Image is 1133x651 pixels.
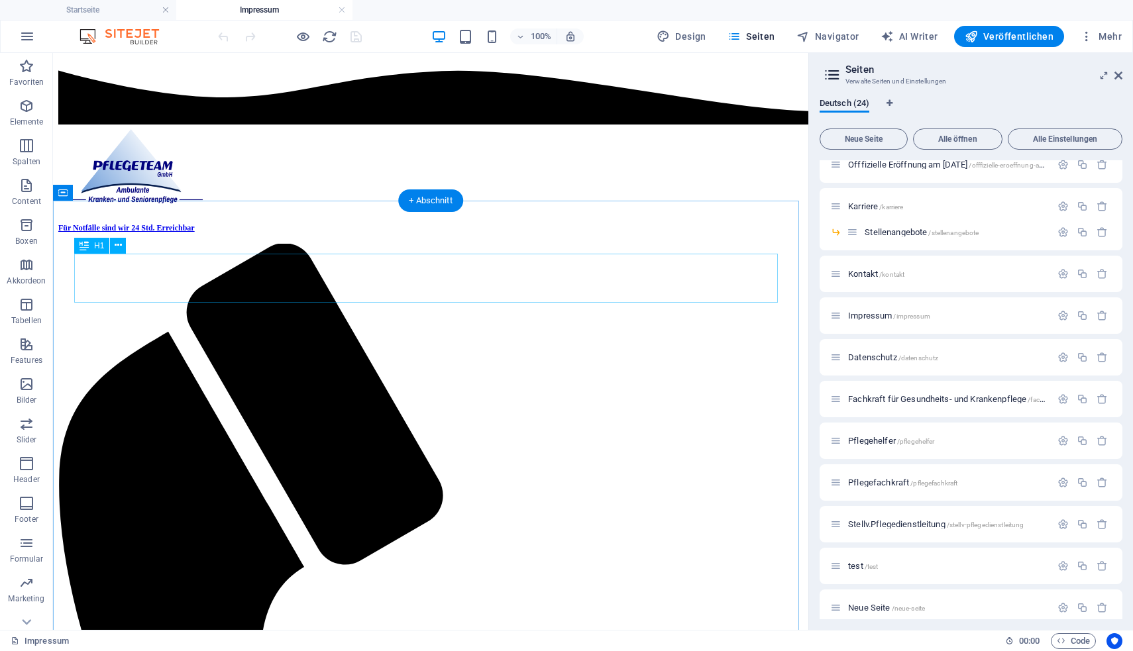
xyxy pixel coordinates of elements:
p: Akkordeon [7,275,46,286]
div: Duplizieren [1077,310,1088,321]
span: : [1028,636,1030,646]
p: Spalten [13,156,40,167]
h6: 100% [530,28,551,44]
span: Deutsch (24) [820,95,869,114]
div: Sprachen-Tabs [820,98,1122,123]
span: Alle Einstellungen [1014,135,1116,143]
span: /test [865,563,879,570]
div: Entfernen [1097,519,1108,530]
div: Einstellungen [1057,519,1069,530]
div: Duplizieren [1077,226,1088,238]
span: Klick, um Seite zu öffnen [848,201,903,211]
h6: Session-Zeit [1005,633,1040,649]
div: + Abschnitt [398,189,463,212]
div: Kontakt/kontakt [844,270,1051,278]
div: Entfernen [1097,201,1108,212]
div: Duplizieren [1077,393,1088,405]
div: Einstellungen [1057,201,1069,212]
div: Entfernen [1097,159,1108,170]
div: Stellv.Pflegedienstleitung/stellv-pflegedienstleitung [844,520,1051,528]
p: Slider [17,434,37,445]
p: Marketing [8,593,44,604]
div: Einstellungen [1057,310,1069,321]
div: Entfernen [1097,268,1108,279]
div: Entfernen [1097,226,1108,238]
span: AI Writer [881,30,938,43]
button: Alle öffnen [913,128,1002,150]
div: Duplizieren [1077,268,1088,279]
div: Entfernen [1097,393,1108,405]
h2: Seiten [845,64,1122,75]
span: /impressum [893,313,930,320]
div: Einstellungen [1057,352,1069,363]
button: AI Writer [875,26,944,47]
span: 00 00 [1019,633,1040,649]
div: Entfernen [1097,602,1108,613]
h3: Verwalte Seiten und Einstellungen [845,75,1096,87]
div: Datenschutz/datenschutz [844,353,1051,362]
span: Alle öffnen [919,135,997,143]
span: /stellv-pflegedienstleitung [947,521,1024,528]
i: Bei Größenänderung Zoomstufe automatisch an das gewählte Gerät anpassen. [565,30,576,42]
button: Navigator [791,26,865,47]
div: Einstellungen [1057,560,1069,572]
p: Favoriten [9,77,44,87]
div: Design (Strg+Alt+Y) [651,26,712,47]
div: Entfernen [1097,560,1108,572]
div: Duplizieren [1077,352,1088,363]
span: Klick, um Seite zu öffnen [848,436,934,446]
div: Einstellungen [1057,159,1069,170]
span: Veröffentlichen [965,30,1053,43]
div: Einstellungen [1057,226,1069,238]
div: Offfizielle Eröffnung am [DATE]/offfizielle-eroeffnung-am-10-09-2021 [844,160,1051,169]
span: Code [1057,633,1090,649]
div: Entfernen [1097,352,1108,363]
button: Design [651,26,712,47]
div: Pflegefachkraft/pflegefachkraft [844,478,1051,487]
div: Stellenangebote/stellenangebote [861,228,1051,236]
span: /pflegefachkraft [910,479,957,487]
div: Fachkraft für Gesundheits- und Krankenpflege/fachkraft-fuer-gesundheits-und-krankenpflege [844,395,1051,403]
h4: Impressum [176,3,352,17]
span: Klick, um Seite zu öffnen [848,269,904,279]
p: Boxen [15,236,38,246]
div: Impressum/impressum [844,311,1051,320]
span: H1 [94,242,104,250]
a: Klick, um Auswahl aufzuheben. Doppelklick öffnet Seitenverwaltung [11,633,69,649]
div: Duplizieren [1077,435,1088,446]
p: Formular [10,554,44,564]
span: /pflegehelfer [897,438,935,445]
span: Klick, um Seite zu öffnen [848,352,938,362]
div: Duplizieren [1077,560,1088,572]
span: /kontakt [879,271,904,278]
div: Einstellungen [1057,477,1069,488]
span: /karriere [879,203,903,211]
div: Duplizieren [1077,201,1088,212]
div: Duplizieren [1077,477,1088,488]
span: /neue-seite [892,605,926,612]
i: Seite neu laden [322,29,337,44]
div: Pflegehelfer/pflegehelfer [844,436,1051,445]
div: Entfernen [1097,477,1108,488]
span: Klick, um Seite zu öffnen [848,519,1024,529]
div: Duplizieren [1077,602,1088,613]
span: Navigator [796,30,859,43]
div: Einstellungen [1057,435,1069,446]
span: Design [657,30,706,43]
p: Bilder [17,395,37,405]
span: /datenschutz [898,354,939,362]
p: Elemente [10,117,44,127]
span: Klick, um Seite zu öffnen [848,311,930,321]
span: /offfizielle-eroeffnung-am-10-09-2021 [969,162,1083,169]
div: Duplizieren [1077,519,1088,530]
button: Mehr [1075,26,1127,47]
span: Neue Seite [826,135,902,143]
div: Entfernen [1097,435,1108,446]
div: Neue Seite/neue-seite [844,603,1051,612]
p: Features [11,355,42,366]
button: Code [1051,633,1096,649]
span: Klick, um Seite zu öffnen [848,603,925,613]
img: Editor Logo [76,28,176,44]
p: Tabellen [11,315,42,326]
button: Klicke hier, um den Vorschau-Modus zu verlassen [295,28,311,44]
